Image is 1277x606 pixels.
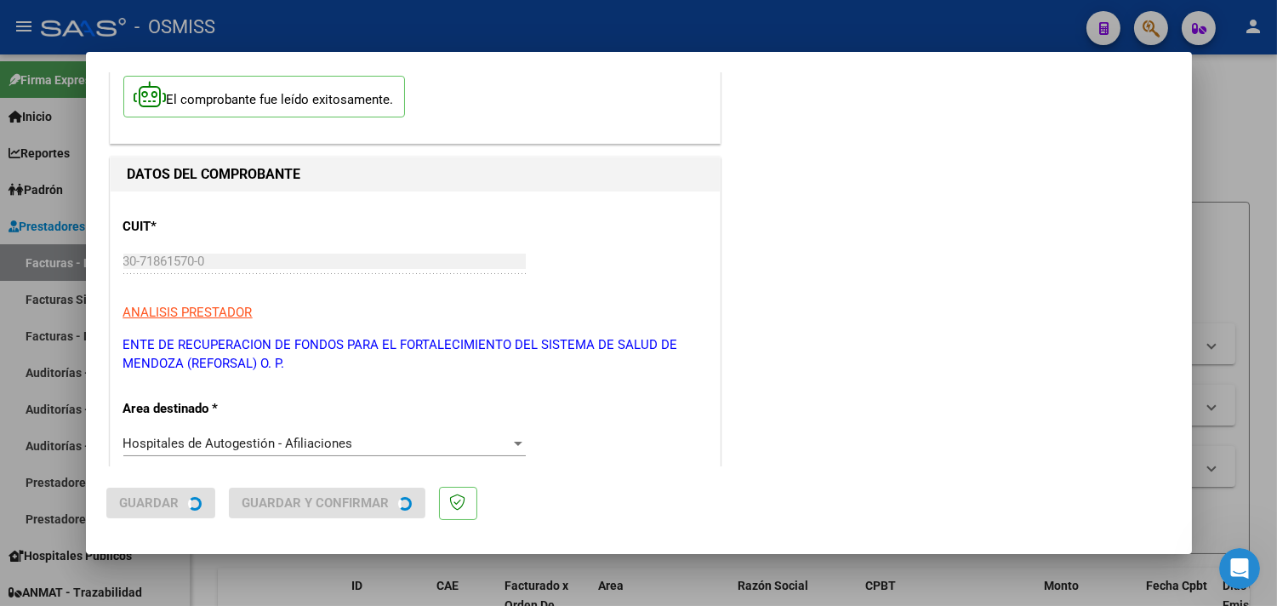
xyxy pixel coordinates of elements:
button: Guardar y Confirmar [229,488,425,518]
p: Area destinado * [123,399,299,419]
strong: DATOS DEL COMPROBANTE [128,166,301,182]
span: Guardar [120,495,180,511]
p: ENTE DE RECUPERACION DE FONDOS PARA EL FORTALECIMIENTO DEL SISTEMA DE SALUD DE MENDOZA (REFORSAL)... [123,335,707,374]
span: Hospitales de Autogestión - Afiliaciones [123,436,353,451]
p: El comprobante fue leído exitosamente. [123,76,405,117]
span: Guardar y Confirmar [242,495,390,511]
iframe: Intercom live chat [1219,548,1260,589]
span: ANALISIS PRESTADOR [123,305,253,320]
p: CUIT [123,217,299,237]
button: Guardar [106,488,215,518]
